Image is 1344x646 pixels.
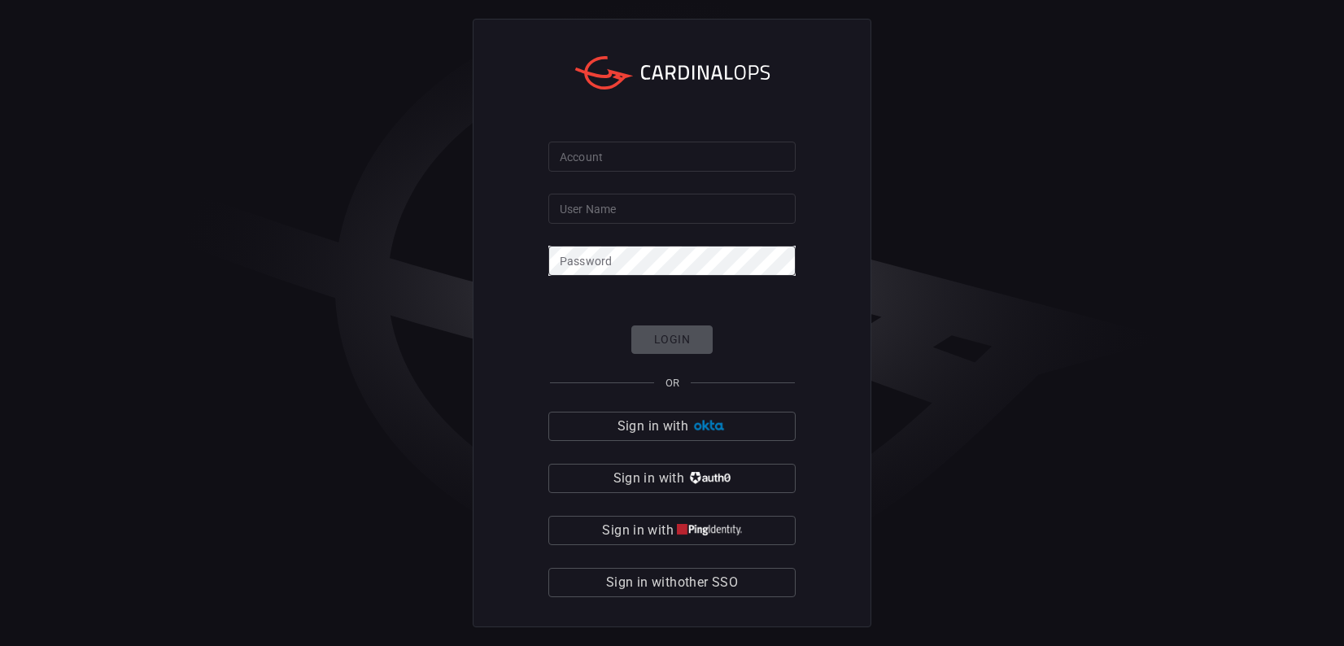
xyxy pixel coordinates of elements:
img: quu4iresuhQAAAABJRU5ErkJggg== [677,524,742,536]
span: Sign in with [617,415,688,438]
span: Sign in with [602,519,673,542]
input: Type your account [548,142,796,172]
button: Sign in with [548,516,796,545]
button: Sign in with [548,464,796,493]
button: Sign in withother SSO [548,568,796,597]
img: Ad5vKXme8s1CQAAAABJRU5ErkJggg== [692,420,727,432]
input: Type your user name [548,194,796,224]
button: Sign in with [548,412,796,441]
span: Sign in with [613,467,684,490]
span: OR [665,377,679,389]
span: Sign in with other SSO [606,571,738,594]
img: vP8Hhh4KuCH8AavWKdZY7RZgAAAAASUVORK5CYII= [687,472,731,484]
